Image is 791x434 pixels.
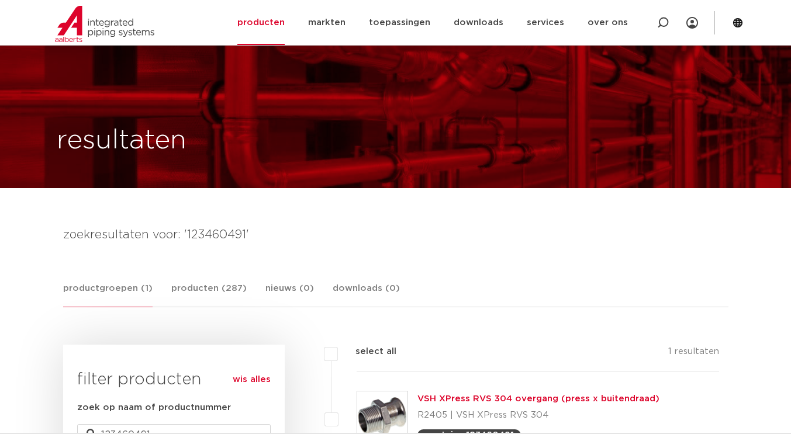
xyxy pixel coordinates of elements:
label: select all [338,345,396,359]
p: R2405 | VSH XPress RVS 304 [417,406,659,425]
a: nieuws (0) [265,282,314,307]
h4: zoekresultaten voor: '123460491' [63,225,728,244]
h1: resultaten [57,122,186,159]
a: producten (287) [171,282,247,307]
a: productgroepen (1) [63,282,153,307]
h3: filter producten [77,368,271,391]
a: downloads (0) [333,282,400,307]
a: VSH XPress RVS 304 overgang (press x buitendraad) [417,394,659,403]
p: 1 resultaten [668,345,719,363]
label: zoek op naam of productnummer [77,401,231,415]
a: wis alles [233,373,271,387]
